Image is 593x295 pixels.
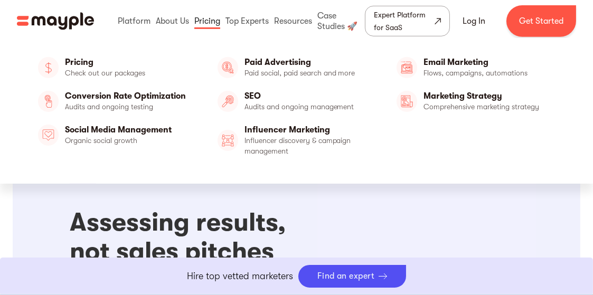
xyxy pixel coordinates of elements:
div: Expert Platform for SaaS [374,8,432,34]
div: Find an expert [317,271,375,281]
div: Platform [115,4,153,38]
a: home [17,11,94,31]
img: Mayple logo [17,11,94,31]
iframe: Chat Widget [540,244,593,295]
a: Log In [450,8,498,34]
div: Top Experts [223,4,271,38]
div: About Us [153,4,192,38]
a: Expert Platform for SaaS [365,6,450,36]
p: Hire top vetted marketers [187,269,293,283]
div: Resources [271,4,315,38]
div: Pricing [192,4,223,38]
h1: Assessing results, not sales pitches [70,208,318,266]
a: Get Started [506,5,576,37]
